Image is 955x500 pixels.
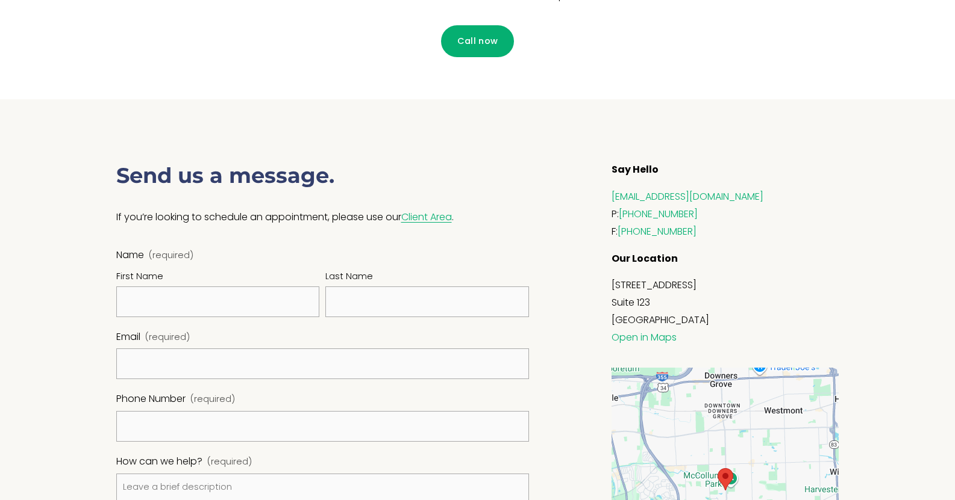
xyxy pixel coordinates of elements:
[116,270,320,286] div: First Name
[145,330,190,346] span: (required)
[116,247,144,265] span: Name
[612,190,763,205] a: [EMAIL_ADDRESS][DOMAIN_NAME]
[618,224,697,240] a: [PHONE_NUMBER]
[612,189,839,241] p: P: F:
[116,329,140,347] span: Email
[612,277,839,347] p: [STREET_ADDRESS] Suite 123 [GEOGRAPHIC_DATA]
[190,396,235,404] span: (required)
[325,270,529,286] div: Last Name
[612,162,659,179] strong: Say Hello
[612,251,678,268] strong: Our Location
[441,25,514,57] a: Call now
[116,454,202,471] span: How can we help?
[116,391,186,409] span: Phone Number
[401,210,452,226] a: Client Area
[713,463,738,495] div: Quantum Counseling 6912 Main Street Suite 123 Downers Grove, IL, 60516, United States
[612,330,677,346] a: Open in Maps
[619,207,698,223] a: [PHONE_NUMBER]
[116,209,530,227] p: If you’re looking to schedule an appointment, please use our .
[207,455,252,471] span: (required)
[116,162,530,190] h3: Send us a message.
[149,252,193,261] span: (required)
